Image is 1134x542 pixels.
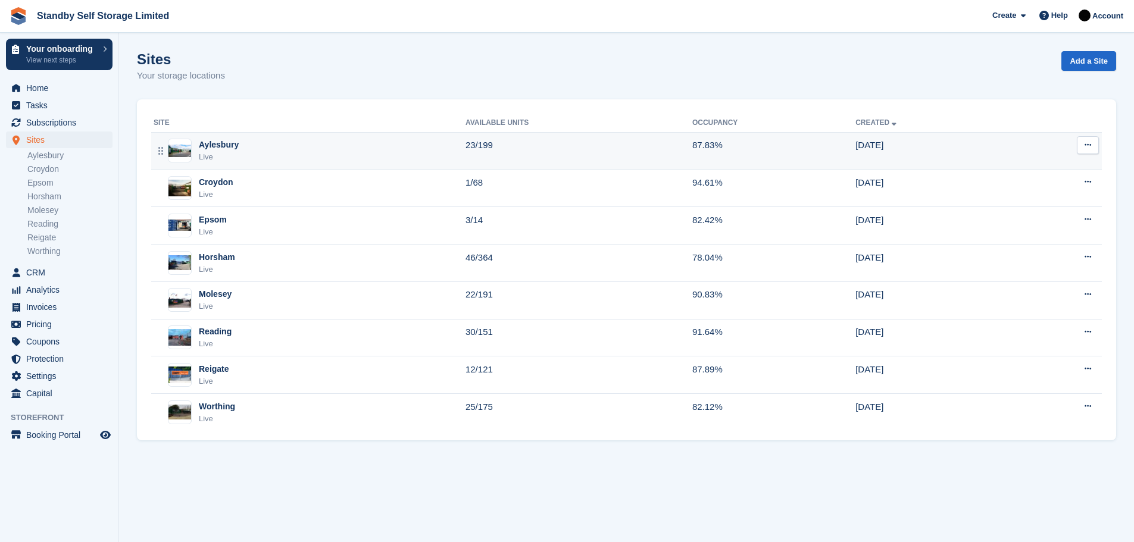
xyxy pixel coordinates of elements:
a: menu [6,350,113,367]
td: [DATE] [855,356,1011,394]
div: Live [199,264,235,275]
div: Horsham [199,251,235,264]
span: Analytics [26,281,98,298]
a: Worthing [27,246,113,257]
td: 82.42% [692,207,855,245]
a: menu [6,333,113,350]
div: Reading [199,325,232,338]
a: menu [6,97,113,114]
td: [DATE] [855,207,1011,245]
img: Image of Reigate site [168,366,191,384]
a: Reading [27,218,113,230]
a: Molesey [27,205,113,216]
td: 94.61% [692,170,855,207]
img: Image of Molesey site [168,293,191,308]
img: Image of Horsham site [168,255,191,271]
img: Image of Epsom site [168,220,191,231]
div: Live [199,413,235,425]
span: Create [992,10,1016,21]
img: Stephen Hambridge [1079,10,1091,21]
td: 3/14 [466,207,692,245]
span: Pricing [26,316,98,333]
th: Available Units [466,114,692,133]
img: Image of Worthing site [168,405,191,419]
a: menu [6,316,113,333]
a: Add a Site [1061,51,1116,71]
div: Live [199,300,232,312]
div: Molesey [199,288,232,300]
td: 23/199 [466,132,692,170]
img: Image of Croydon site [168,180,191,197]
a: menu [6,427,113,443]
td: 87.83% [692,132,855,170]
a: Horsham [27,191,113,202]
div: Live [199,151,239,163]
a: Reigate [27,232,113,243]
a: menu [6,131,113,148]
td: 25/175 [466,394,692,431]
th: Occupancy [692,114,855,133]
a: menu [6,114,113,131]
a: menu [6,80,113,96]
div: Reigate [199,363,229,375]
span: Capital [26,385,98,402]
td: [DATE] [855,319,1011,356]
td: 46/364 [466,245,692,282]
td: 12/121 [466,356,692,394]
a: Your onboarding View next steps [6,39,113,70]
div: Live [199,375,229,387]
span: Tasks [26,97,98,114]
p: View next steps [26,55,97,65]
a: Epsom [27,177,113,189]
td: 30/151 [466,319,692,356]
span: Invoices [26,299,98,315]
div: Worthing [199,400,235,413]
span: Subscriptions [26,114,98,131]
td: [DATE] [855,132,1011,170]
span: Coupons [26,333,98,350]
img: Image of Reading site [168,329,191,346]
span: Help [1051,10,1068,21]
span: Account [1092,10,1123,22]
td: 78.04% [692,245,855,282]
a: Croydon [27,164,113,175]
span: Storefront [11,412,118,424]
a: menu [6,281,113,298]
div: Aylesbury [199,139,239,151]
a: menu [6,299,113,315]
td: 91.64% [692,319,855,356]
p: Your onboarding [26,45,97,53]
span: Booking Portal [26,427,98,443]
span: Settings [26,368,98,384]
td: [DATE] [855,170,1011,207]
div: Croydon [199,176,233,189]
a: menu [6,385,113,402]
p: Your storage locations [137,69,225,83]
span: Home [26,80,98,96]
img: stora-icon-8386f47178a22dfd0bd8f6a31ec36ba5ce8667c1dd55bd0f319d3a0aa187defe.svg [10,7,27,25]
td: 1/68 [466,170,692,207]
div: Epsom [199,214,227,226]
td: 87.89% [692,356,855,394]
span: CRM [26,264,98,281]
td: 22/191 [466,281,692,319]
a: Standby Self Storage Limited [32,6,174,26]
div: Live [199,338,232,350]
a: Preview store [98,428,113,442]
td: [DATE] [855,281,1011,319]
td: 82.12% [692,394,855,431]
a: Aylesbury [27,150,113,161]
div: Live [199,226,227,238]
span: Sites [26,131,98,148]
td: 90.83% [692,281,855,319]
td: [DATE] [855,245,1011,282]
td: [DATE] [855,394,1011,431]
span: Protection [26,350,98,367]
img: Image of Aylesbury site [168,145,191,157]
a: Created [855,118,899,127]
div: Live [199,189,233,200]
a: menu [6,368,113,384]
h1: Sites [137,51,225,67]
a: menu [6,264,113,281]
th: Site [151,114,466,133]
